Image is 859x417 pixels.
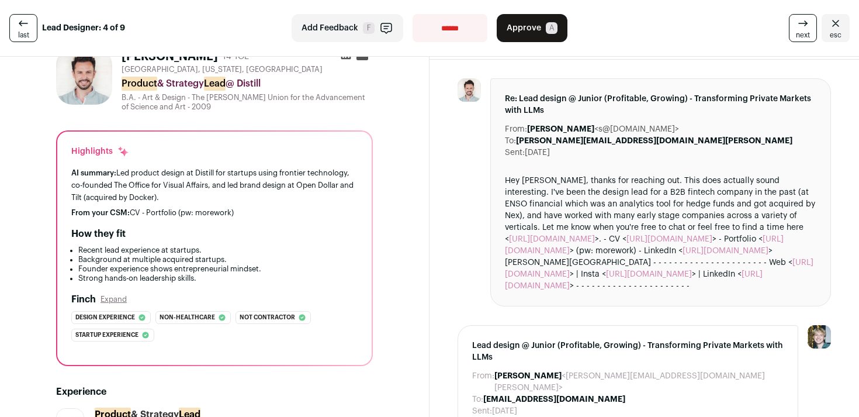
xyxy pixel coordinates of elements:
h1: [PERSON_NAME] [122,49,218,65]
span: A [546,22,557,34]
h2: Experience [56,385,373,399]
div: CV - Portfolio (pw: morework) [71,208,358,218]
img: bd65178412ce268c2638e12459f2a31418aba77c6b8ca330c31c89627430b32d.jpg [56,49,112,105]
div: 14 YOE [223,51,249,63]
dd: <[PERSON_NAME][EMAIL_ADDRESS][DOMAIN_NAME][PERSON_NAME]> [494,370,784,394]
span: next [796,30,810,40]
a: [URL][DOMAIN_NAME] [683,247,768,255]
dd: <s@[DOMAIN_NAME]> [527,123,679,135]
span: From your CSM: [71,209,130,216]
b: [PERSON_NAME] [527,125,594,133]
div: Highlights [71,146,129,157]
a: next [789,14,817,42]
dd: [DATE] [492,405,517,417]
dd: [DATE] [525,147,550,158]
b: [PERSON_NAME] [494,372,562,380]
span: Design experience [75,312,135,323]
span: Lead design @ Junior (Profitable, Growing) - Transforming Private Markets with LLMs [472,340,784,363]
li: Founder experience shows entrepreneurial mindset. [78,264,358,274]
img: 6494470-medium_jpg [808,325,831,349]
strong: Lead Designer: 4 of 9 [42,22,125,34]
span: Re: Lead design @ Junior (Profitable, Growing) - Transforming Private Markets with LLMs [505,93,816,116]
div: B.A. - Art & Design - The [PERSON_NAME] Union for the Advancement of Science and Art - 2009 [122,93,373,112]
span: esc [830,30,841,40]
b: [EMAIL_ADDRESS][DOMAIN_NAME] [483,395,625,404]
li: Strong hands-on leadership skills. [78,274,358,283]
a: last [9,14,37,42]
span: F [363,22,375,34]
a: [URL][DOMAIN_NAME] [606,270,692,278]
div: Led product design at Distill for startups using frontier technology, co-founded The Office for V... [71,167,358,204]
span: Startup experience [75,329,138,341]
li: Background at multiple acquired startups. [78,255,358,264]
button: Approve A [497,14,567,42]
dt: From: [505,123,527,135]
div: Hey [PERSON_NAME], thanks for reaching out. This does actually sound interesting. I've been the d... [505,175,816,292]
button: Add Feedback F [292,14,403,42]
span: Not contractor [240,312,295,323]
span: Approve [507,22,541,34]
img: bd65178412ce268c2638e12459f2a31418aba77c6b8ca330c31c89627430b32d.jpg [458,78,481,102]
h2: Finch [71,292,96,306]
li: Recent lead experience at startups. [78,246,358,255]
dt: Sent: [472,405,492,417]
span: AI summary: [71,169,116,177]
button: Expand [101,295,127,304]
mark: Lead [204,77,226,91]
dt: Sent: [505,147,525,158]
div: & Strategy @ Distill [122,77,373,91]
dt: To: [472,394,483,405]
span: Add Feedback [302,22,358,34]
b: [PERSON_NAME][EMAIL_ADDRESS][DOMAIN_NAME][PERSON_NAME] [516,137,792,145]
a: [URL][DOMAIN_NAME] [509,235,595,243]
a: Close [822,14,850,42]
span: [GEOGRAPHIC_DATA], [US_STATE], [GEOGRAPHIC_DATA] [122,65,323,74]
h2: How they fit [71,227,126,241]
span: last [18,30,29,40]
span: Non-healthcare [160,312,215,323]
dt: To: [505,135,516,147]
mark: Product [122,77,157,91]
dt: From: [472,370,494,394]
a: [URL][DOMAIN_NAME] [626,235,712,243]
